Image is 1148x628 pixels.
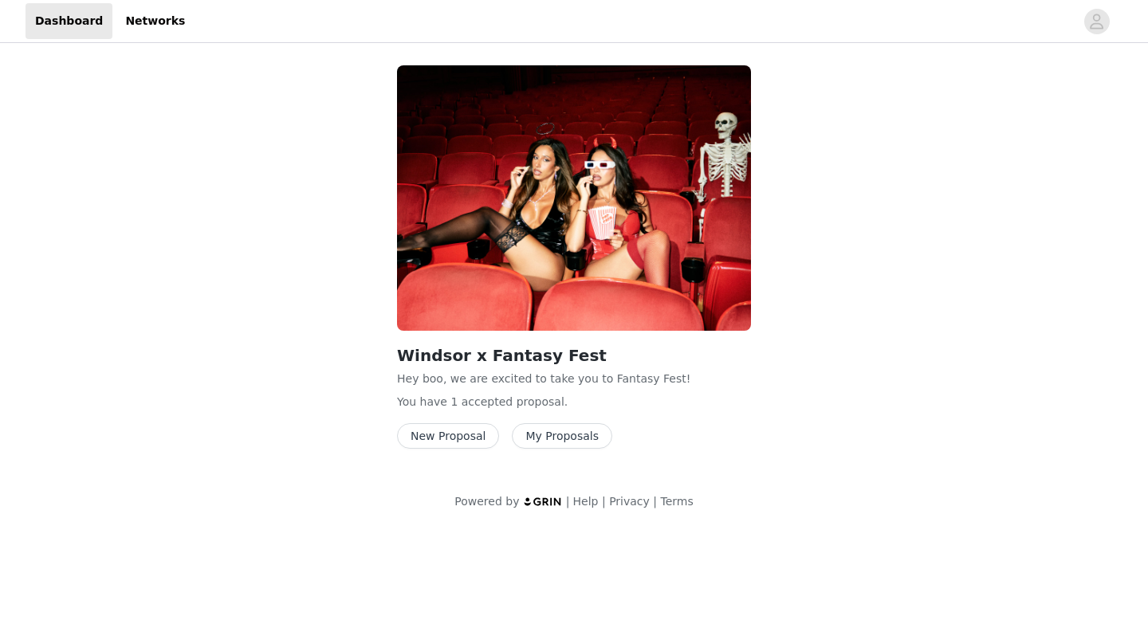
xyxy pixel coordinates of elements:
[566,495,570,508] span: |
[609,495,650,508] a: Privacy
[660,495,693,508] a: Terms
[653,495,657,508] span: |
[397,371,751,387] p: Hey boo, we are excited to take you to Fantasy Fest!
[397,394,751,410] p: You have 1 accepted proposal .
[26,3,112,39] a: Dashboard
[454,495,519,508] span: Powered by
[1089,9,1104,34] div: avatar
[512,423,612,449] button: My Proposals
[397,65,751,331] img: Windsor
[573,495,599,508] a: Help
[602,495,606,508] span: |
[397,343,751,367] h2: Windsor x Fantasy Fest
[397,423,499,449] button: New Proposal
[523,497,563,507] img: logo
[116,3,195,39] a: Networks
